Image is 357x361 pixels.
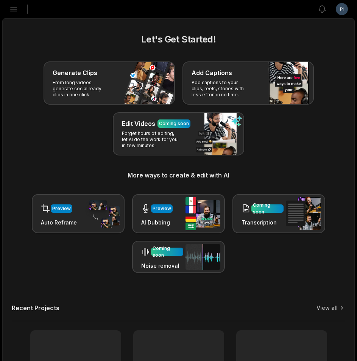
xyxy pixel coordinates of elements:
[186,244,220,270] img: noise_removal.png
[141,218,173,226] h3: AI Dubbing
[159,120,189,127] div: Coming soon
[153,245,182,259] div: Coming soon
[192,68,232,77] h3: Add Captions
[53,68,97,77] h3: Generate Clips
[192,80,250,98] p: Add captions to your clips, reels, stories with less effort in no time.
[153,205,171,212] div: Preview
[286,197,321,230] img: transcription.png
[41,218,77,226] h3: Auto Reframe
[52,205,71,212] div: Preview
[122,130,181,149] p: Forget hours of editing, let AI do the work for you in few minutes.
[141,262,183,270] h3: Noise removal
[122,119,155,128] h3: Edit Videos
[186,197,220,230] img: ai_dubbing.png
[253,202,282,215] div: Coming soon
[242,218,284,226] h3: Transcription
[12,171,345,180] h3: More ways to create & edit with AI
[316,304,338,312] a: View all
[85,199,120,229] img: auto_reframe.png
[53,80,111,98] p: From long videos generate social ready clips in one click.
[12,33,345,46] h2: Let's Get Started!
[12,304,59,312] h2: Recent Projects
